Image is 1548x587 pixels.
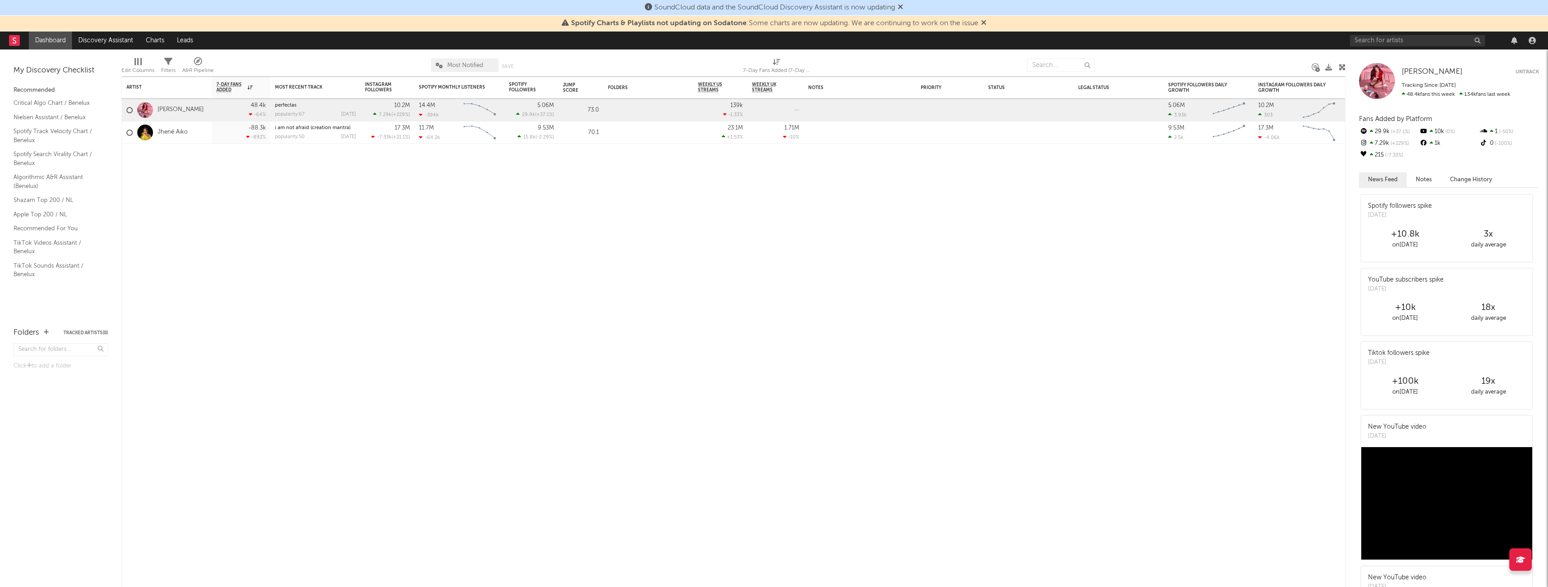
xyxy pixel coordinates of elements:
div: Tiktok followers spike [1368,349,1430,358]
div: 17.3M [395,125,410,131]
div: Filters [161,54,175,80]
a: TikTok Videos Assistant / Benelux [13,238,99,256]
button: Tracked Artists(0) [63,331,108,335]
div: i am not afraid (creation mantra) [275,125,356,130]
span: Spotify Charts & Playlists not updating on Sodatone [571,20,747,27]
a: Leads [171,31,199,49]
div: YouTube subscribers spike [1368,275,1444,285]
div: ( ) [516,112,554,117]
button: Notes [1407,172,1441,187]
div: New YouTube video [1368,422,1426,432]
div: Jump Score [563,82,585,93]
div: -394k [419,112,439,118]
a: perfectas [275,103,297,108]
span: Dismiss [981,20,986,27]
div: 3 x [1447,229,1530,240]
span: -7.33k [377,135,391,140]
input: Search for folders... [13,343,108,356]
div: 7-Day Fans Added (7-Day Fans Added) [743,54,810,80]
a: Recommended For You [13,224,99,233]
span: SoundCloud data and the SoundCloud Discovery Assistant is now updating [654,4,895,11]
span: -7.33 % [1384,153,1403,158]
div: 10k [1419,126,1479,138]
div: 73.0 [563,105,599,116]
div: Click to add a folder. [13,361,108,372]
div: Folders [13,327,39,338]
a: Shazam Top 200 / NL [13,195,99,205]
div: Spotify Followers [509,82,540,93]
div: -892 % [246,134,266,140]
a: TikTok Sounds Assistant / Benelux [13,261,99,279]
div: New YouTube video [1368,573,1426,583]
div: [DATE] [341,112,356,117]
span: -100 % [1494,141,1512,146]
div: [DATE] [1368,211,1432,220]
div: 23.1M [728,125,743,131]
span: Dismiss [898,4,903,11]
div: -64.2k [419,134,440,140]
div: perfectas [275,103,356,108]
div: 18 x [1447,302,1530,313]
div: 0 [1479,138,1539,149]
span: 48.4k fans this week [1402,92,1455,97]
div: 10.2M [394,103,410,108]
span: 29.9k [522,112,535,117]
input: Search for artists [1350,35,1485,46]
div: 1k [1419,138,1479,149]
div: 9.53M [1168,125,1184,131]
div: 7-Day Fans Added (7-Day Fans Added) [743,65,810,76]
svg: Chart title [1299,99,1339,121]
div: daily average [1447,387,1530,398]
svg: Chart title [459,121,500,144]
div: Artist [126,85,194,90]
div: on [DATE] [1363,240,1447,251]
span: Weekly UK Streams [752,82,786,93]
div: Recommended [13,85,108,96]
div: Legal Status [1078,85,1137,90]
span: 15.8k [523,135,535,140]
span: Tracking Since: [DATE] [1402,83,1456,88]
button: Save [502,64,513,69]
div: ( ) [517,134,554,140]
div: 5.06M [1168,103,1185,108]
span: 0 % [1444,130,1455,134]
span: +37.1 % [1390,130,1410,134]
div: popularity: 50 [275,134,305,139]
div: +10.8k [1363,229,1447,240]
div: 10.2M [1258,103,1274,108]
div: Spotify followers spike [1368,202,1432,211]
div: A&R Pipeline [182,54,214,80]
div: +10k [1363,302,1447,313]
svg: Chart title [459,99,500,121]
a: Dashboard [29,31,72,49]
div: Status [988,85,1047,90]
span: +229 % [393,112,409,117]
button: Untrack [1516,67,1539,76]
div: 14.4M [419,103,435,108]
div: +1.53 % [722,134,743,140]
div: Edit Columns [121,65,154,76]
span: -2.29 % [537,135,553,140]
div: 17.3M [1258,125,1273,131]
div: Spotify Followers Daily Growth [1168,82,1236,93]
svg: Chart title [1209,99,1249,121]
a: Critical Algo Chart / Benelux [13,98,99,108]
div: Most Recent Track [275,85,342,90]
a: i am not afraid (creation mantra) [275,125,351,130]
span: Fans Added by Platform [1359,116,1432,122]
span: -50 % [1498,130,1513,134]
div: +100k [1363,376,1447,387]
div: Instagram Followers [365,82,396,93]
div: 9.53M [538,125,554,131]
div: 5.06M [537,103,554,108]
span: 134k fans last week [1402,92,1510,97]
div: 2.5k [1168,134,1183,140]
div: popularity: 67 [275,112,305,117]
a: Spotify Track Velocity Chart / Benelux [13,126,99,145]
span: Weekly US Streams [698,82,729,93]
a: Spotify Search Virality Chart / Benelux [13,149,99,168]
svg: Chart title [1299,121,1339,144]
div: Priority [921,85,957,90]
div: 1 [1479,126,1539,138]
div: Folders [608,85,675,90]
